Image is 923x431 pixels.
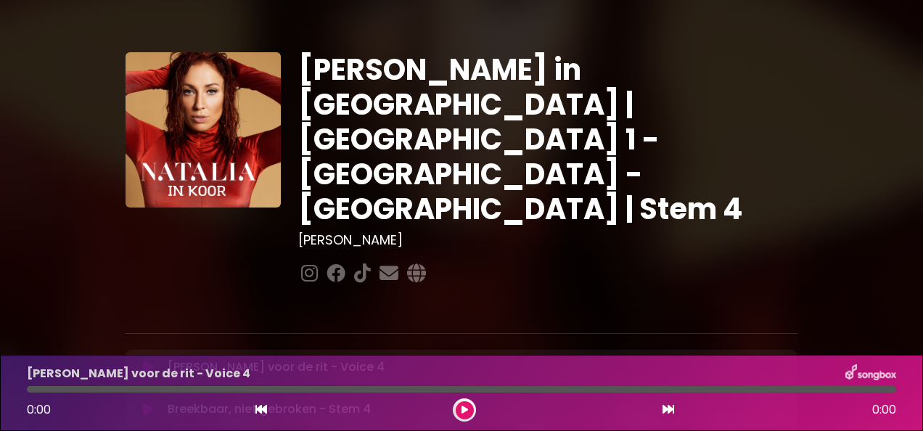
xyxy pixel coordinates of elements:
span: 0:00 [27,401,51,418]
img: songbox-logo-white.png [845,364,896,383]
p: [PERSON_NAME] voor de rit - Voice 4 [27,365,250,382]
span: 0:00 [872,401,896,419]
h3: [PERSON_NAME] [298,232,798,248]
h1: [PERSON_NAME] in [GEOGRAPHIC_DATA] | [GEOGRAPHIC_DATA] 1 - [GEOGRAPHIC_DATA] - [GEOGRAPHIC_DATA] ... [298,52,798,226]
img: YTVS25JmS9CLUqXqkEhs [126,52,281,208]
